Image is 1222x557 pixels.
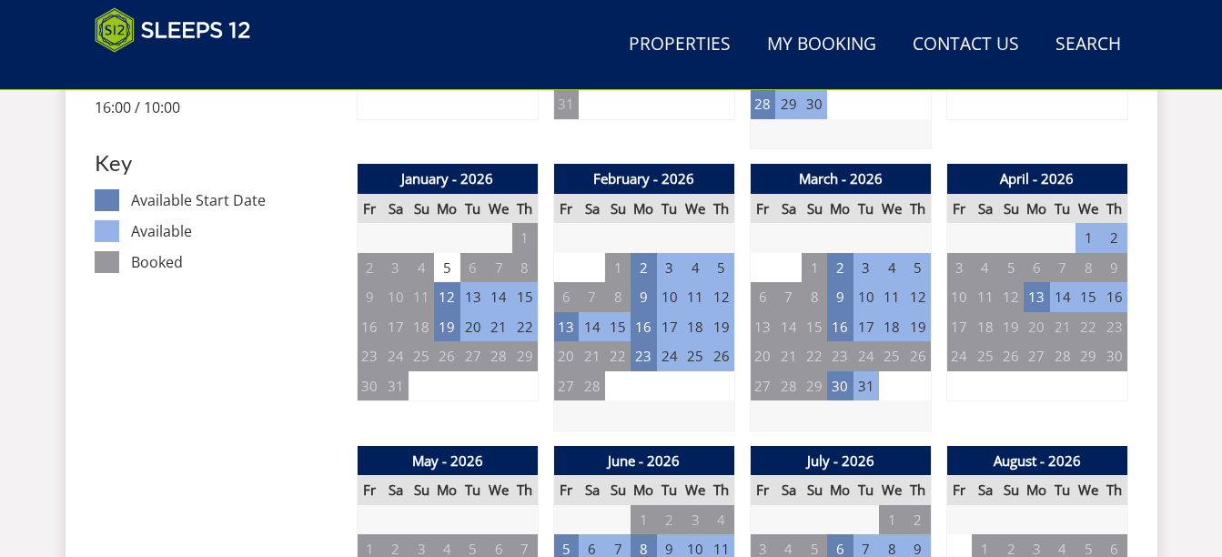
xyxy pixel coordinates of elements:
th: Mo [631,194,656,224]
td: 4 [879,253,904,283]
th: Sa [775,194,801,224]
td: 12 [434,282,460,312]
td: 18 [682,312,708,342]
td: 11 [972,282,997,312]
th: We [879,475,904,505]
td: 21 [486,312,511,342]
th: Fr [357,475,382,505]
td: 31 [382,371,408,401]
td: 22 [802,341,827,371]
td: 11 [879,282,904,312]
td: 10 [382,282,408,312]
td: 2 [631,253,656,283]
td: 29 [775,89,801,119]
td: 20 [1024,312,1049,342]
td: 27 [553,371,579,401]
td: 30 [827,371,853,401]
td: 13 [750,312,775,342]
th: Tu [460,475,486,505]
td: 30 [1102,341,1127,371]
td: 15 [1076,282,1101,312]
td: 17 [946,312,972,342]
td: 10 [853,282,879,312]
td: 4 [682,253,708,283]
td: 15 [512,282,538,312]
th: Mo [631,475,656,505]
td: 2 [905,505,931,535]
td: 2 [1102,223,1127,253]
td: 4 [972,253,997,283]
td: 1 [879,505,904,535]
th: Sa [775,475,801,505]
th: Th [905,194,931,224]
th: Sa [972,475,997,505]
th: We [1076,194,1101,224]
td: 19 [998,312,1024,342]
th: We [879,194,904,224]
td: 31 [853,371,879,401]
td: 1 [605,253,631,283]
td: 7 [775,282,801,312]
th: February - 2026 [553,164,734,194]
th: March - 2026 [750,164,931,194]
td: 24 [853,341,879,371]
td: 5 [709,253,734,283]
th: January - 2026 [357,164,538,194]
td: 19 [709,312,734,342]
td: 19 [905,312,931,342]
a: Search [1048,25,1128,66]
th: Su [998,475,1024,505]
td: 13 [1024,282,1049,312]
th: Th [709,194,734,224]
td: 16 [827,312,853,342]
td: 6 [460,253,486,283]
td: 21 [1050,312,1076,342]
td: 28 [486,341,511,371]
th: Su [409,475,434,505]
td: 11 [409,282,434,312]
td: 21 [775,341,801,371]
th: Mo [1024,475,1049,505]
td: 27 [460,341,486,371]
td: 8 [512,253,538,283]
td: 20 [553,341,579,371]
td: 20 [750,341,775,371]
td: 14 [486,282,511,312]
td: 30 [357,371,382,401]
th: August - 2026 [946,446,1127,476]
th: Mo [827,194,853,224]
td: 8 [1076,253,1101,283]
td: 2 [357,253,382,283]
td: 10 [946,282,972,312]
td: 22 [512,312,538,342]
td: 23 [1102,312,1127,342]
th: Sa [972,194,997,224]
td: 7 [579,282,604,312]
dd: Booked [131,251,341,273]
th: Fr [553,475,579,505]
th: Sa [382,475,408,505]
td: 3 [853,253,879,283]
th: Mo [827,475,853,505]
td: 4 [709,505,734,535]
td: 1 [1076,223,1101,253]
td: 6 [1024,253,1049,283]
dd: Available [131,220,341,242]
th: Th [905,475,931,505]
td: 9 [827,282,853,312]
th: Sa [579,475,604,505]
td: 26 [434,341,460,371]
td: 28 [579,371,604,401]
td: 17 [657,312,682,342]
td: 24 [382,341,408,371]
td: 18 [972,312,997,342]
th: Th [512,475,538,505]
td: 28 [750,89,775,119]
th: Tu [657,194,682,224]
th: April - 2026 [946,164,1127,194]
th: We [682,475,708,505]
th: Fr [750,475,775,505]
th: Mo [1024,194,1049,224]
th: We [486,194,511,224]
a: My Booking [760,25,884,66]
